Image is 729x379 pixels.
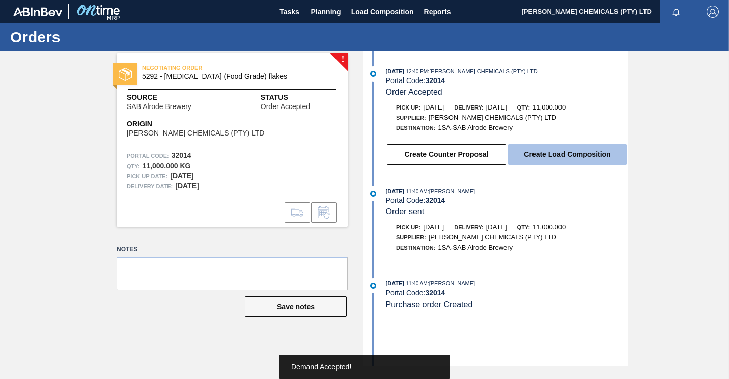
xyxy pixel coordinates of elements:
[245,296,347,317] button: Save notes
[261,92,338,103] span: Status
[386,196,628,204] div: Portal Code:
[396,245,435,251] span: Destination:
[508,144,627,165] button: Create Load Composition
[127,181,173,192] span: Delivery Date:
[396,115,426,121] span: Supplier:
[396,234,426,240] span: Supplier:
[311,6,341,18] span: Planning
[425,76,445,85] strong: 32014
[127,92,222,103] span: Source
[278,6,301,18] span: Tasks
[428,68,538,74] span: : [PERSON_NAME] CHEMICALS (PTY) LTD
[486,103,507,111] span: [DATE]
[532,223,566,231] span: 11,000.000
[285,202,310,223] div: Go to Load Composition
[386,280,404,286] span: [DATE]
[370,283,376,289] img: atual
[127,161,139,171] span: Qty :
[707,6,719,18] img: Logout
[396,125,435,131] span: Destination:
[127,129,264,137] span: [PERSON_NAME] CHEMICALS (PTY) LTD
[291,363,351,371] span: Demand Accepted!
[117,242,348,257] label: Notes
[425,289,445,297] strong: 32014
[10,31,191,43] h1: Orders
[396,224,420,230] span: Pick up:
[386,289,628,297] div: Portal Code:
[660,5,692,19] button: Notifications
[532,103,566,111] span: 11,000.000
[13,7,62,16] img: TNhmsLtSVTkK8tSr43FrP2fwEKptu5GPRR3wAAAABJRU5ErkJggg==
[428,188,475,194] span: : [PERSON_NAME]
[429,114,556,121] span: [PERSON_NAME] CHEMICALS (PTY) LTD
[142,63,285,73] span: NEGOTIATING ORDER
[396,104,420,111] span: Pick up:
[425,196,445,204] strong: 32014
[172,151,191,159] strong: 32014
[438,124,513,131] span: 1SA-SAB Alrode Brewery
[438,243,513,251] span: 1SA-SAB Alrode Brewery
[351,6,414,18] span: Load Composition
[424,6,451,18] span: Reports
[142,73,327,80] span: 5292 - Calcium Chloride (Food Grade) flakes
[386,68,404,74] span: [DATE]
[142,161,190,170] strong: 11,000.000 KG
[175,182,199,190] strong: [DATE]
[370,71,376,77] img: atual
[386,188,404,194] span: [DATE]
[404,69,428,74] span: - 12:40 PM
[454,224,483,230] span: Delivery:
[127,119,290,129] span: Origin
[127,151,169,161] span: Portal Code:
[119,68,132,81] img: status
[386,76,628,85] div: Portal Code:
[387,144,506,165] button: Create Counter Proposal
[386,88,442,96] span: Order Accepted
[370,191,376,197] img: atual
[127,171,167,181] span: Pick up Date:
[423,223,444,231] span: [DATE]
[386,300,473,309] span: Purchase order Created
[261,103,310,111] span: Order Accepted
[127,103,191,111] span: SAB Alrode Brewery
[404,281,428,286] span: - 11:40 AM
[429,233,556,241] span: [PERSON_NAME] CHEMICALS (PTY) LTD
[386,207,425,216] span: Order sent
[170,172,193,180] strong: [DATE]
[517,224,530,230] span: Qty:
[311,202,337,223] div: Inform order change
[404,188,428,194] span: - 11:40 AM
[428,280,475,286] span: : [PERSON_NAME]
[454,104,483,111] span: Delivery:
[423,103,444,111] span: [DATE]
[517,104,530,111] span: Qty:
[486,223,507,231] span: [DATE]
